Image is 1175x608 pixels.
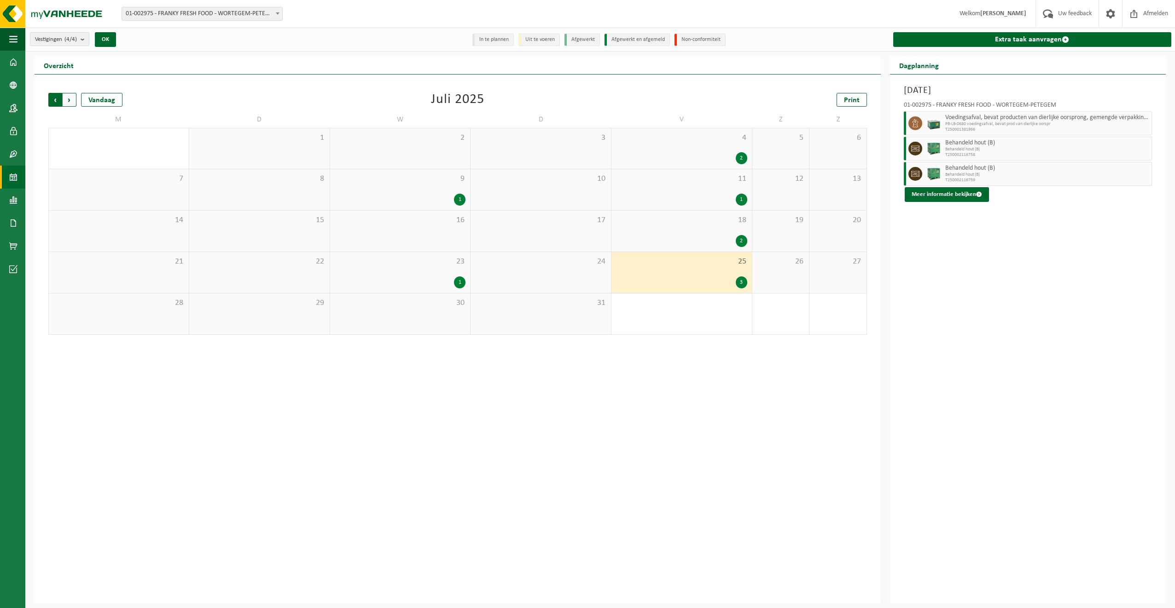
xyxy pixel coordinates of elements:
span: T250002116758 [945,152,1149,158]
span: 14 [53,215,184,225]
button: OK [95,32,116,47]
td: M [48,111,189,128]
span: 2 [335,133,466,143]
div: 01-002975 - FRANKY FRESH FOOD - WORTEGEM-PETEGEM [904,102,1152,111]
span: 12 [757,174,804,184]
span: 7 [53,174,184,184]
span: 1 [194,133,325,143]
span: 11 [616,174,747,184]
span: Behandeld hout (B) [945,165,1149,172]
a: Print [837,93,867,107]
span: 30 [335,298,466,308]
span: Print [844,97,860,104]
td: Z [809,111,867,128]
div: 2 [736,235,747,247]
span: 4 [616,133,747,143]
span: 21 [53,257,184,267]
h3: [DATE] [904,84,1152,98]
span: Vestigingen [35,33,77,46]
span: 27 [814,257,861,267]
div: 2 [736,152,747,164]
count: (4/4) [64,36,77,42]
span: 29 [194,298,325,308]
h2: Dagplanning [890,56,948,74]
span: Vorige [48,93,62,107]
div: Juli 2025 [431,93,484,107]
li: Uit te voeren [518,34,560,46]
span: Behandeld hout (B) [945,147,1149,152]
span: T250001381966 [945,127,1149,132]
span: 28 [53,298,184,308]
div: 1 [454,276,465,288]
button: Vestigingen(4/4) [30,32,89,46]
div: 1 [736,194,747,206]
h2: Overzicht [35,56,83,74]
span: 24 [475,257,606,267]
span: Voedingsafval, bevat producten van dierlijke oorsprong, gemengde verpakking (exclusief glas), cat... [945,114,1149,121]
span: 22 [194,257,325,267]
span: 26 [757,257,804,267]
td: D [471,111,611,128]
span: 3 [475,133,606,143]
span: 01-002975 - FRANKY FRESH FOOD - WORTEGEM-PETEGEM [122,7,282,20]
div: 1 [454,194,465,206]
td: Z [752,111,809,128]
button: Meer informatie bekijken [905,187,989,202]
span: 9 [335,174,466,184]
td: V [611,111,752,128]
span: 13 [814,174,861,184]
span: 16 [335,215,466,225]
span: Volgende [63,93,76,107]
span: 19 [757,215,804,225]
span: T250002116759 [945,178,1149,183]
span: 23 [335,257,466,267]
strong: [PERSON_NAME] [980,10,1026,17]
li: Non-conformiteit [675,34,726,46]
img: PB-LB-0680-HPE-GN-01 [927,116,941,130]
span: 18 [616,215,747,225]
span: 20 [814,215,861,225]
span: 25 [616,257,747,267]
span: 10 [475,174,606,184]
span: Behandeld hout (B) [945,172,1149,178]
td: W [330,111,471,128]
span: 01-002975 - FRANKY FRESH FOOD - WORTEGEM-PETEGEM [122,7,283,21]
div: Vandaag [81,93,122,107]
span: PB-LB-0680 voedingsafval, bevat prod van dierlijke oorspr [945,121,1149,127]
img: PB-HB-1400-HPE-GN-01 [927,167,941,181]
div: 3 [736,276,747,288]
span: 15 [194,215,325,225]
li: In te plannen [472,34,514,46]
span: 5 [757,133,804,143]
span: 6 [814,133,861,143]
span: 8 [194,174,325,184]
img: PB-HB-1400-HPE-GN-01 [927,142,941,155]
span: Behandeld hout (B) [945,139,1149,147]
li: Afgewerkt [564,34,600,46]
span: 17 [475,215,606,225]
span: 31 [475,298,606,308]
li: Afgewerkt en afgemeld [605,34,670,46]
a: Extra taak aanvragen [893,32,1171,47]
td: D [189,111,330,128]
